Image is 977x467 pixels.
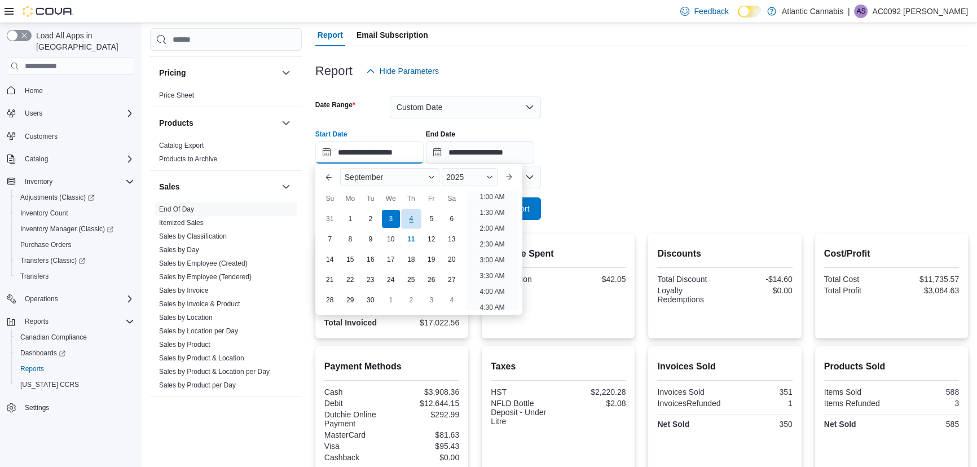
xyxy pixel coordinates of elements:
h3: Sales [159,181,180,192]
span: Customers [20,129,134,143]
div: Th [402,190,420,208]
span: Sales by Invoice [159,286,208,295]
a: Transfers (Classic) [16,254,90,267]
div: day-3 [382,210,400,228]
a: Settings [20,401,54,415]
li: 2:00 AM [475,222,509,235]
span: September [345,173,383,182]
span: Reports [20,315,134,328]
h2: Discounts [657,247,792,261]
span: Home [25,86,43,95]
div: day-17 [382,250,400,268]
div: $12,644.15 [394,399,459,408]
span: Inventory Manager (Classic) [20,224,113,233]
div: day-2 [362,210,380,228]
button: Catalog [2,151,139,167]
a: Purchase Orders [16,238,76,252]
a: Canadian Compliance [16,331,91,344]
span: Sales by Classification [159,232,227,241]
a: Sales by Employee (Created) [159,259,248,267]
span: Canadian Compliance [16,331,134,344]
a: Sales by Product per Day [159,381,236,389]
div: $42.05 [561,275,626,284]
span: Customers [25,132,58,141]
div: Visa [324,442,390,451]
span: Purchase Orders [20,240,72,249]
h2: Taxes [491,360,626,373]
div: day-10 [382,230,400,248]
span: Reports [16,362,134,376]
button: Pricing [159,67,277,78]
h2: Cost/Profit [824,247,959,261]
div: day-7 [321,230,339,248]
a: Sales by Classification [159,232,227,240]
div: Items Refunded [824,399,890,408]
button: Next month [500,168,518,186]
span: Report [318,24,343,46]
div: day-26 [423,271,441,289]
div: day-4 [401,209,421,229]
div: 3 [894,399,959,408]
span: Load All Apps in [GEOGRAPHIC_DATA] [32,30,134,52]
div: Fr [423,190,441,208]
label: End Date [426,130,455,139]
div: Cashback [324,453,390,462]
li: 1:00 AM [475,190,509,204]
a: Sales by Employee (Tendered) [159,273,252,281]
div: day-15 [341,250,359,268]
span: Washington CCRS [16,378,134,391]
span: Dark Mode [738,17,738,18]
span: Dashboards [20,349,65,358]
input: Dark Mode [738,6,762,17]
nav: Complex example [7,77,134,445]
button: Reports [2,314,139,329]
div: day-1 [382,291,400,309]
div: Sa [443,190,461,208]
div: day-31 [321,210,339,228]
div: $3,064.63 [894,286,959,295]
button: Users [2,105,139,121]
button: Operations [2,291,139,307]
div: Mo [341,190,359,208]
div: Sales [150,202,302,396]
span: Reports [20,364,44,373]
span: End Of Day [159,205,194,214]
div: day-4 [443,291,461,309]
div: day-24 [382,271,400,289]
span: Users [20,107,134,120]
button: Pricing [279,66,293,80]
div: Items Sold [824,387,890,396]
span: Hide Parameters [380,65,439,77]
div: day-6 [443,210,461,228]
button: Settings [2,399,139,416]
div: InvoicesRefunded [657,399,723,408]
span: Reports [25,317,49,326]
div: Dutchie Online Payment [324,410,390,428]
strong: Net Sold [657,420,689,429]
div: day-13 [443,230,461,248]
li: 3:00 AM [475,253,509,267]
span: Operations [20,292,134,306]
div: Total Profit [824,286,890,295]
button: Customers [2,128,139,144]
button: [US_STATE] CCRS [11,377,139,393]
div: September, 2025 [320,209,462,310]
span: Sales by Day [159,245,199,254]
span: Sales by Employee (Created) [159,259,248,268]
div: day-5 [423,210,441,228]
a: Sales by Day [159,246,199,254]
div: Debit [324,399,390,408]
button: Catalog [20,152,52,166]
a: Dashboards [11,345,139,361]
div: day-11 [402,230,420,248]
div: day-29 [341,291,359,309]
div: Button. Open the year selector. 2025 is currently selected. [442,168,498,186]
h3: Report [315,64,353,78]
span: Feedback [694,6,728,17]
button: Inventory [2,174,139,190]
p: Atlantic Cannabis [782,5,843,18]
div: $0.00 [394,453,459,462]
div: day-12 [423,230,441,248]
img: Cova [23,6,73,17]
a: Adjustments (Classic) [16,191,99,204]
